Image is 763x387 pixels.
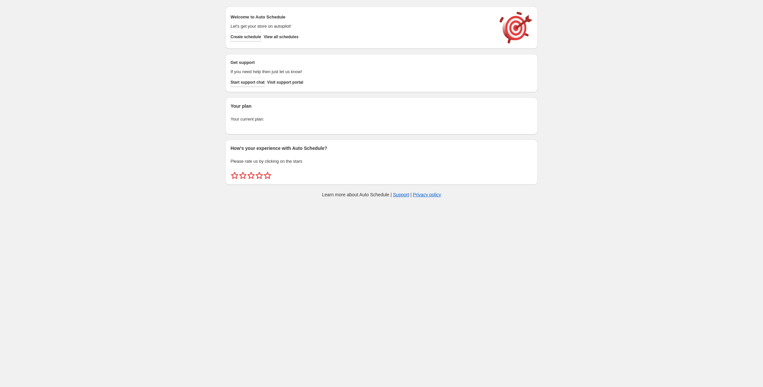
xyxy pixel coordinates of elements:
h2: Get support [231,59,493,66]
h2: Welcome to Auto Schedule [231,14,493,20]
p: Your current plan: [231,116,532,123]
p: Please rate us by clicking on the stars [231,158,532,165]
span: Create schedule [231,34,261,40]
p: If you need help then just let us know! [231,69,493,75]
h2: Your plan [231,103,532,109]
a: Start support chat [231,78,264,87]
span: View all schedules [264,34,299,40]
span: Start support chat [231,80,264,85]
p: Learn more about Auto Schedule | | [322,191,441,198]
a: Privacy policy [413,192,441,197]
p: Let's get your store on autopilot! [231,23,493,30]
a: Visit support portal [267,78,303,87]
span: Visit support portal [267,80,303,85]
button: Create schedule [231,32,261,41]
h2: How's your experience with Auto Schedule? [231,145,532,152]
button: View all schedules [264,32,299,41]
a: Support [393,192,409,197]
